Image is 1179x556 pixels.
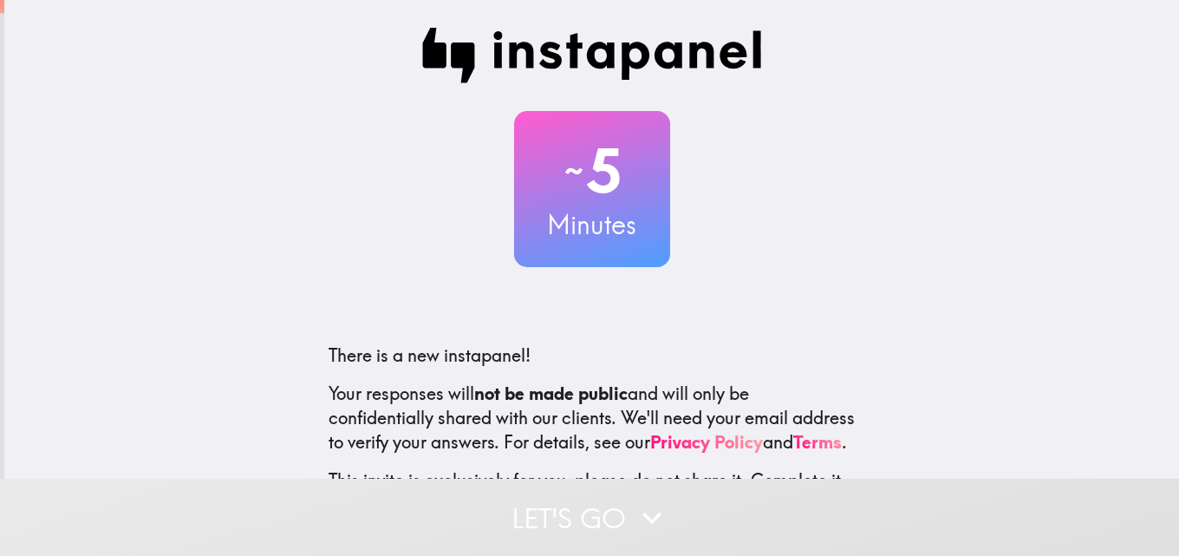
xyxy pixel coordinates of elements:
p: This invite is exclusively for you, please do not share it. Complete it soon because spots are li... [329,468,856,517]
h3: Minutes [514,206,670,243]
span: There is a new instapanel! [329,344,531,366]
p: Your responses will and will only be confidentially shared with our clients. We'll need your emai... [329,382,856,455]
h2: 5 [514,135,670,206]
img: Instapanel [422,28,762,83]
b: not be made public [474,383,628,404]
a: Privacy Policy [650,431,763,453]
a: Terms [793,431,842,453]
span: ~ [562,145,586,197]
